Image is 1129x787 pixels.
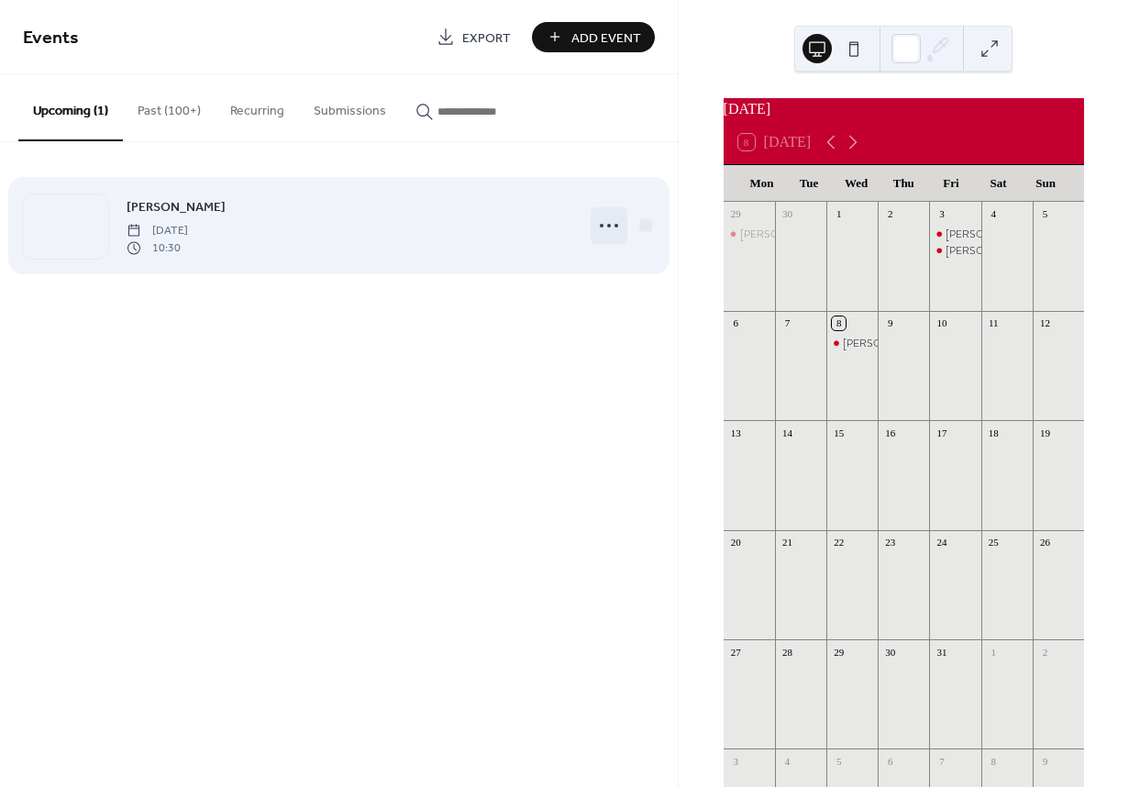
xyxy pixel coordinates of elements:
[832,316,846,330] div: 8
[127,196,226,217] a: [PERSON_NAME]
[780,426,794,439] div: 14
[729,754,743,768] div: 3
[975,165,1023,202] div: Sat
[883,426,897,439] div: 16
[571,28,641,48] span: Add Event
[987,536,1001,549] div: 25
[740,227,827,242] div: [PERSON_NAME]
[883,316,897,330] div: 9
[883,645,897,659] div: 30
[987,754,1001,768] div: 8
[987,426,1001,439] div: 18
[1038,536,1052,549] div: 26
[826,336,878,351] div: Mrs Kylie Matthews
[780,316,794,330] div: 7
[832,645,846,659] div: 29
[832,536,846,549] div: 22
[1038,426,1052,439] div: 19
[724,98,1084,120] div: [DATE]
[883,536,897,549] div: 23
[1038,207,1052,221] div: 5
[935,645,948,659] div: 31
[1038,754,1052,768] div: 9
[880,165,927,202] div: Thu
[462,28,511,48] span: Export
[729,645,743,659] div: 27
[785,165,833,202] div: Tue
[423,22,525,52] a: Export
[780,207,794,221] div: 30
[532,22,655,52] button: Add Event
[1038,316,1052,330] div: 12
[935,754,948,768] div: 7
[123,74,216,139] button: Past (100+)
[946,243,1033,259] div: [PERSON_NAME]
[1022,165,1069,202] div: Sun
[729,207,743,221] div: 29
[935,536,948,549] div: 24
[729,536,743,549] div: 20
[729,426,743,439] div: 13
[883,754,897,768] div: 6
[927,165,975,202] div: Fri
[987,645,1001,659] div: 1
[729,316,743,330] div: 6
[18,74,123,141] button: Upcoming (1)
[843,336,930,351] div: [PERSON_NAME]
[724,227,775,242] div: Mrs Sonia Kovacevic
[299,74,401,139] button: Submissions
[929,243,980,259] div: Mr Gaetano D’Ettorre
[832,754,846,768] div: 5
[832,207,846,221] div: 1
[216,74,299,139] button: Recurring
[780,536,794,549] div: 21
[23,20,79,56] span: Events
[935,207,948,221] div: 3
[1038,645,1052,659] div: 2
[738,165,786,202] div: Mon
[935,426,948,439] div: 17
[780,754,794,768] div: 4
[780,645,794,659] div: 28
[832,426,846,439] div: 15
[833,165,880,202] div: Wed
[987,207,1001,221] div: 4
[127,239,188,256] span: 10:30
[987,316,1001,330] div: 11
[935,316,948,330] div: 10
[127,223,188,239] span: [DATE]
[946,227,1033,242] div: [PERSON_NAME]
[929,227,980,242] div: Mr Ted Flaherty
[127,198,226,217] span: [PERSON_NAME]
[883,207,897,221] div: 2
